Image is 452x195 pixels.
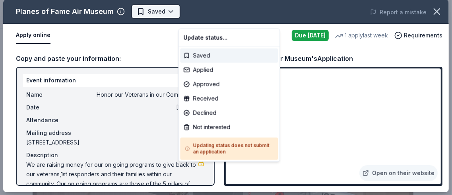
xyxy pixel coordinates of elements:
div: Not interested [180,120,278,135]
span: Honor our Veterans in our Community [77,10,140,19]
div: Saved [180,49,278,63]
div: Applied [180,63,278,77]
div: Declined [180,106,278,120]
div: Approved [180,77,278,92]
div: Update status... [180,31,278,45]
h5: Updating status does not submit an application [185,142,274,155]
div: Received [180,92,278,106]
